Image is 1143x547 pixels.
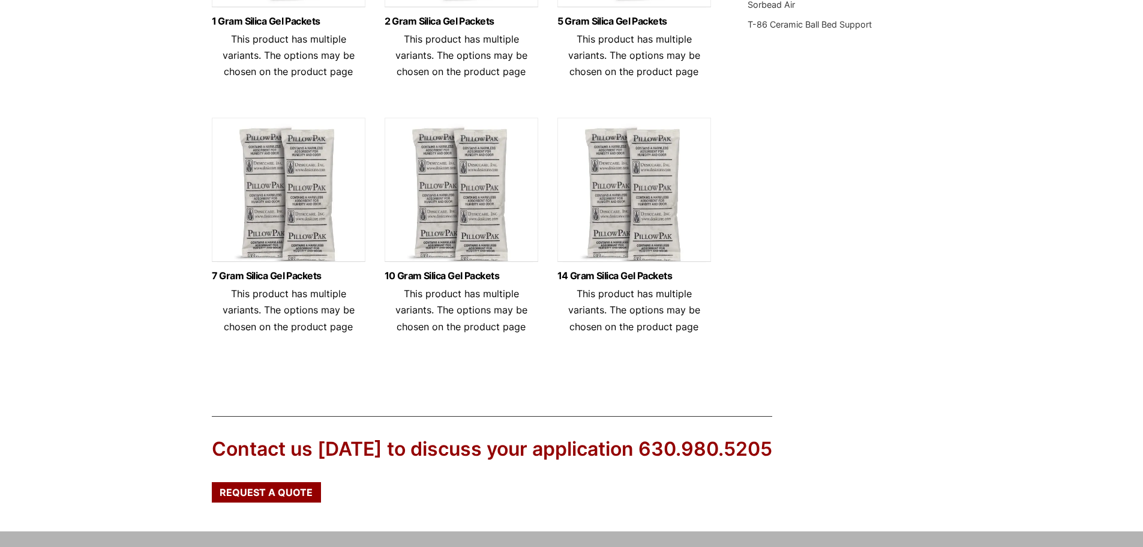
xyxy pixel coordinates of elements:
a: 2 Gram Silica Gel Packets [385,16,538,26]
a: T-86 Ceramic Ball Bed Support [748,19,872,29]
div: Contact us [DATE] to discuss your application 630.980.5205 [212,436,772,463]
a: Request a Quote [212,482,321,503]
span: This product has multiple variants. The options may be chosen on the product page [395,33,527,77]
a: 1 Gram Silica Gel Packets [212,16,365,26]
span: This product has multiple variants. The options may be chosen on the product page [568,288,700,332]
span: This product has multiple variants. The options may be chosen on the product page [395,288,527,332]
a: 10 Gram Silica Gel Packets [385,271,538,281]
span: This product has multiple variants. The options may be chosen on the product page [223,288,355,332]
span: This product has multiple variants. The options may be chosen on the product page [223,33,355,77]
span: This product has multiple variants. The options may be chosen on the product page [568,33,700,77]
a: 5 Gram Silica Gel Packets [557,16,711,26]
a: 7 Gram Silica Gel Packets [212,271,365,281]
span: Request a Quote [220,488,313,497]
a: 14 Gram Silica Gel Packets [557,271,711,281]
